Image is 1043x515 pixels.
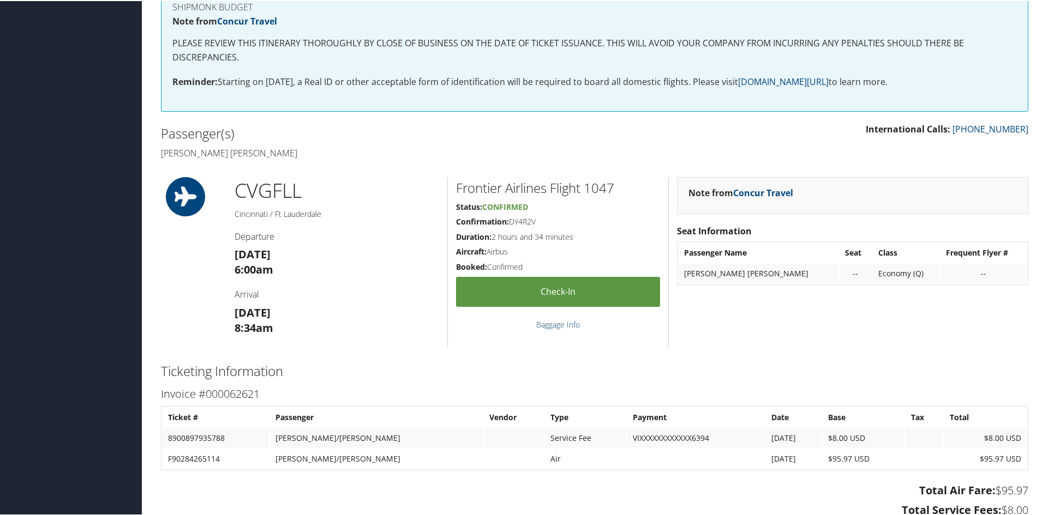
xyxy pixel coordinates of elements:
[688,186,793,198] strong: Note from
[484,407,544,426] th: Vendor
[161,146,586,158] h4: [PERSON_NAME] [PERSON_NAME]
[161,482,1028,497] h3: $95.97
[873,242,939,262] th: Class
[679,263,838,282] td: [PERSON_NAME] [PERSON_NAME]
[172,14,277,26] strong: Note from
[172,75,218,87] strong: Reminder:
[482,201,528,211] span: Confirmed
[919,482,996,496] strong: Total Air Fare:
[766,427,822,447] td: [DATE]
[845,268,866,277] div: --
[161,361,1028,379] h2: Ticketing Information
[456,215,509,226] strong: Confirmation:
[944,448,1027,468] td: $95.97 USD
[456,276,660,306] a: Check-in
[545,427,626,447] td: Service Fee
[456,260,660,271] h5: Confirmed
[235,246,271,260] strong: [DATE]
[536,318,580,329] a: Baggage Info
[627,427,764,447] td: VIXXXXXXXXXXXX6394
[456,245,487,256] strong: Aircraft:
[163,427,269,447] td: 8900897935788
[733,186,793,198] a: Concur Travel
[627,407,764,426] th: Payment
[235,304,271,319] strong: [DATE]
[235,208,439,219] h5: Cincinnati / Ft Lauderdale
[456,231,660,241] h5: 2 hours and 34 minutes
[679,242,838,262] th: Passenger Name
[866,122,950,134] strong: International Calls:
[172,35,1017,63] p: PLEASE REVIEW THIS ITINERARY THOROUGHLY BY CLOSE OF BUSINESS ON THE DATE OF TICKET ISSUANCE. THIS...
[172,2,1017,10] h4: SHIPMONK BUDGET
[456,201,482,211] strong: Status:
[946,268,1021,277] div: --
[738,75,829,87] a: [DOMAIN_NAME][URL]
[952,122,1028,134] a: [PHONE_NUMBER]
[235,319,273,334] strong: 8:34am
[456,245,660,256] h5: Airbus
[677,224,752,236] strong: Seat Information
[873,263,939,282] td: Economy (Q)
[766,448,822,468] td: [DATE]
[766,407,822,426] th: Date
[940,242,1027,262] th: Frequent Flyer #
[235,176,439,203] h1: CVG FLL
[235,261,273,276] strong: 6:00am
[823,448,905,468] td: $95.97 USD
[161,123,586,142] h2: Passenger(s)
[217,14,277,26] a: Concur Travel
[235,287,439,299] h4: Arrival
[235,229,439,241] h4: Departure
[270,448,483,468] td: [PERSON_NAME]/[PERSON_NAME]
[456,178,660,196] h2: Frontier Airlines Flight 1047
[944,427,1027,447] td: $8.00 USD
[823,407,905,426] th: Base
[456,260,487,271] strong: Booked:
[456,215,660,226] h5: DY4R2V
[944,407,1027,426] th: Total
[163,407,269,426] th: Ticket #
[456,231,491,241] strong: Duration:
[270,427,483,447] td: [PERSON_NAME]/[PERSON_NAME]
[840,242,872,262] th: Seat
[823,427,905,447] td: $8.00 USD
[172,74,1017,88] p: Starting on [DATE], a Real ID or other acceptable form of identification will be required to boar...
[545,407,626,426] th: Type
[163,448,269,468] td: F90284265114
[545,448,626,468] td: Air
[161,385,1028,401] h3: Invoice #000062621
[906,407,943,426] th: Tax
[270,407,483,426] th: Passenger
